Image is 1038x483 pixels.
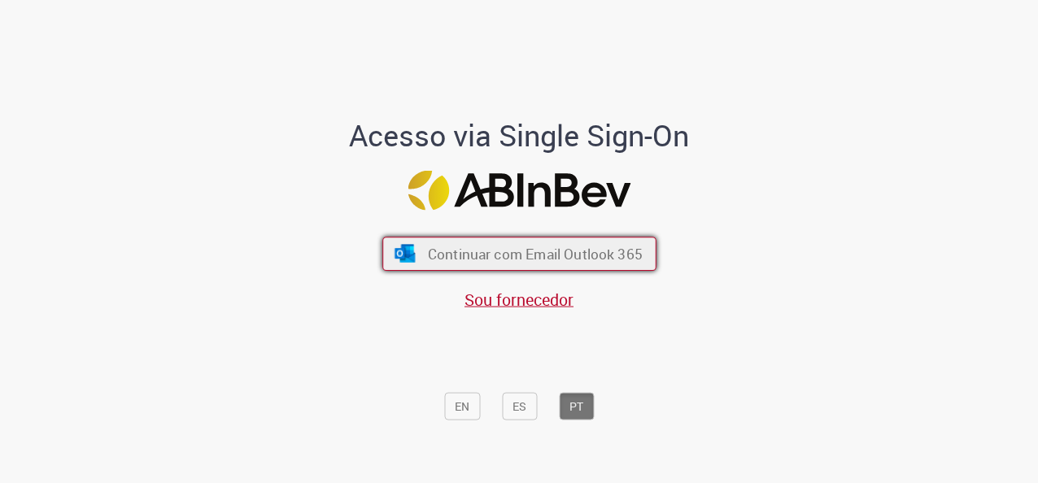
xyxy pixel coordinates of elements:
a: Sou fornecedor [464,288,574,310]
button: EN [444,392,480,420]
button: PT [559,392,594,420]
img: Logo ABInBev [408,171,630,211]
h1: Acesso via Single Sign-On [294,119,745,151]
span: Continuar com Email Outlook 365 [427,245,642,263]
button: ícone Azure/Microsoft 360 Continuar com Email Outlook 365 [382,237,656,271]
img: ícone Azure/Microsoft 360 [393,245,417,263]
button: ES [502,392,537,420]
